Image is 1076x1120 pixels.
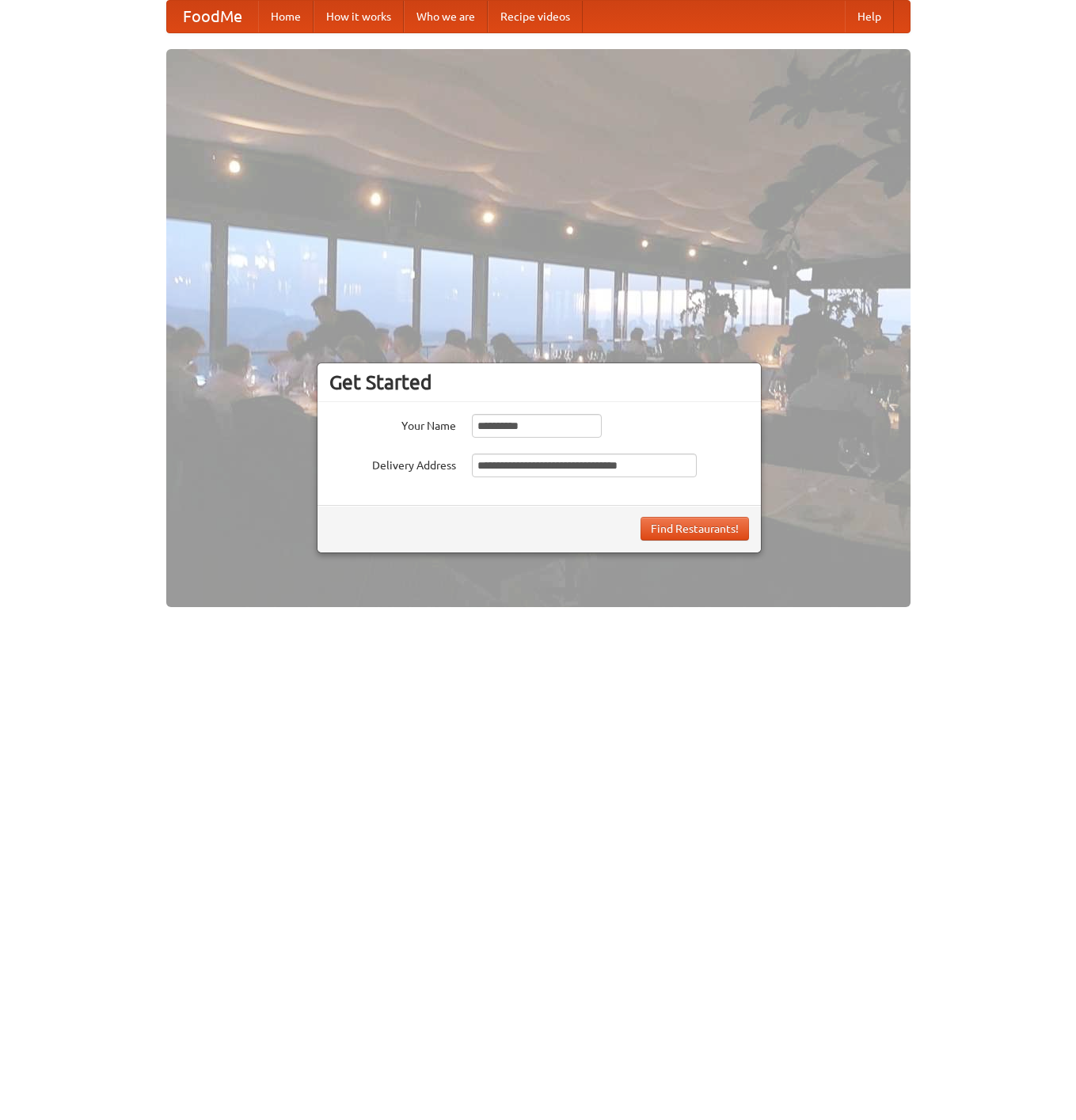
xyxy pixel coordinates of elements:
label: Delivery Address [329,454,456,473]
h3: Get Started [329,370,749,394]
a: Recipe videos [488,1,583,32]
label: Your Name [329,414,456,434]
button: Find Restaurants! [641,517,749,541]
a: Help [845,1,894,32]
a: Home [258,1,314,32]
a: FoodMe [167,1,258,32]
a: Who we are [404,1,488,32]
a: How it works [314,1,404,32]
